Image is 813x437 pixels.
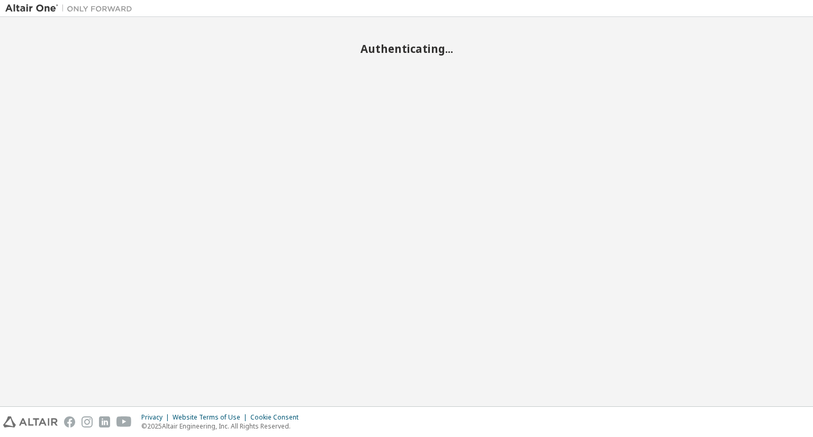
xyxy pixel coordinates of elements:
[141,413,173,422] div: Privacy
[5,42,808,56] h2: Authenticating...
[173,413,250,422] div: Website Terms of Use
[5,3,138,14] img: Altair One
[64,416,75,427] img: facebook.svg
[82,416,93,427] img: instagram.svg
[99,416,110,427] img: linkedin.svg
[250,413,305,422] div: Cookie Consent
[116,416,132,427] img: youtube.svg
[141,422,305,431] p: © 2025 Altair Engineering, Inc. All Rights Reserved.
[3,416,58,427] img: altair_logo.svg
